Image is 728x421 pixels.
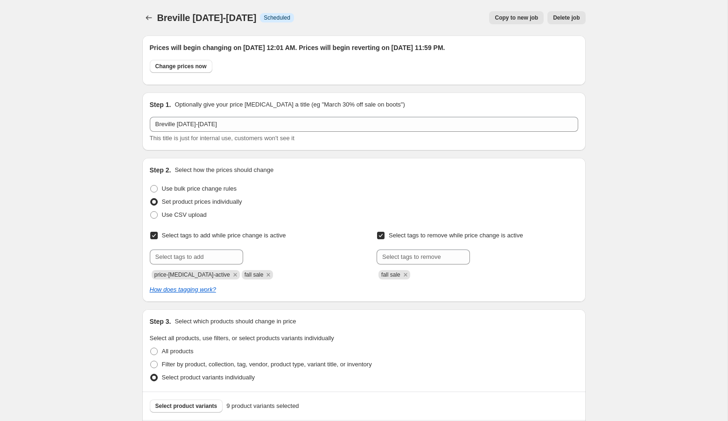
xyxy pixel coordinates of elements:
[547,11,585,24] button: Delete job
[245,271,264,278] span: fall sale
[150,60,212,73] button: Change prices now
[142,11,155,24] button: Price change jobs
[175,100,405,109] p: Optionally give your price [MEDICAL_DATA] a title (eg "March 30% off sale on boots")
[264,14,290,21] span: Scheduled
[553,14,580,21] span: Delete job
[377,250,470,264] input: Select tags to remove
[162,211,207,218] span: Use CSV upload
[389,232,523,239] span: Select tags to remove while price change is active
[226,401,299,411] span: 9 product variants selected
[150,250,243,264] input: Select tags to add
[162,198,242,205] span: Set product prices individually
[150,335,334,342] span: Select all products, use filters, or select products variants individually
[150,43,578,52] h2: Prices will begin changing on [DATE] 12:01 AM. Prices will begin reverting on [DATE] 11:59 PM.
[231,271,239,279] button: Remove price-change-job-active
[401,271,410,279] button: Remove fall sale
[495,14,538,21] span: Copy to new job
[489,11,544,24] button: Copy to new job
[162,185,237,192] span: Use bulk price change rules
[150,135,294,142] span: This title is just for internal use, customers won't see it
[162,348,194,355] span: All products
[150,400,223,413] button: Select product variants
[175,317,296,326] p: Select which products should change in price
[381,271,400,278] span: fall sale
[155,402,217,410] span: Select product variants
[150,100,171,109] h2: Step 1.
[150,317,171,326] h2: Step 3.
[162,232,286,239] span: Select tags to add while price change is active
[150,117,578,132] input: 30% off holiday sale
[157,13,257,23] span: Breville [DATE]-[DATE]
[264,271,273,279] button: Remove fall sale
[155,63,207,70] span: Change prices now
[150,286,216,293] a: How does tagging work?
[162,361,372,368] span: Filter by product, collection, tag, vendor, product type, variant title, or inventory
[175,165,273,175] p: Select how the prices should change
[154,271,230,278] span: price-change-job-active
[150,165,171,175] h2: Step 2.
[162,374,255,381] span: Select product variants individually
